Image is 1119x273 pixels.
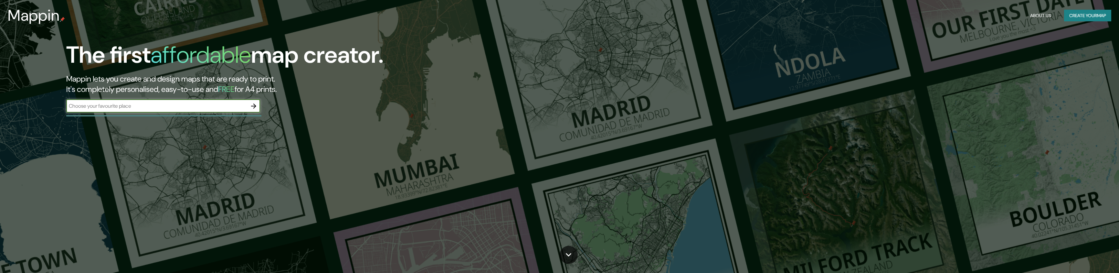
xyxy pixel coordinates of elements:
button: About Us [1028,10,1054,22]
iframe: Help widget launcher [1061,248,1112,266]
input: Choose your favourite place [66,102,247,110]
h1: affordable [151,40,251,70]
h5: FREE [218,84,235,94]
h3: Mappin [8,6,60,25]
h1: The first map creator. [66,41,384,74]
h2: Mappin lets you create and design maps that are ready to print. It's completely personalised, eas... [66,74,626,94]
button: Create yourmap [1064,10,1111,22]
img: mappin-pin [60,17,65,22]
